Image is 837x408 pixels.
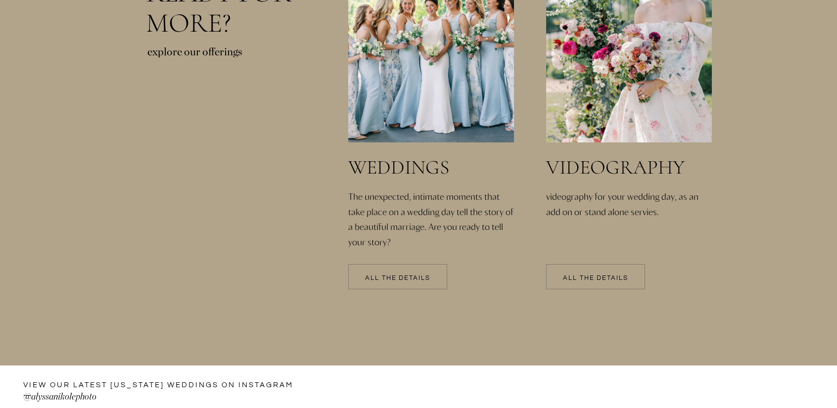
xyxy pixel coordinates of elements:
a: @alyssanikolephoto [23,390,246,406]
a: VIEW OUR LATEST [US_STATE] WEDDINGS ON instagram — [23,380,296,392]
p: explore our offerings [147,44,257,68]
a: weddings [348,157,522,178]
a: The unexpected, intimate moments that take place on a wedding day tell the story of a beautiful m... [348,189,516,232]
a: All the details [546,275,645,282]
a: videography for your wedding day, as an add on or stand alone servies. [546,189,714,258]
a: All the details [348,275,447,282]
a: videography [546,157,711,178]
